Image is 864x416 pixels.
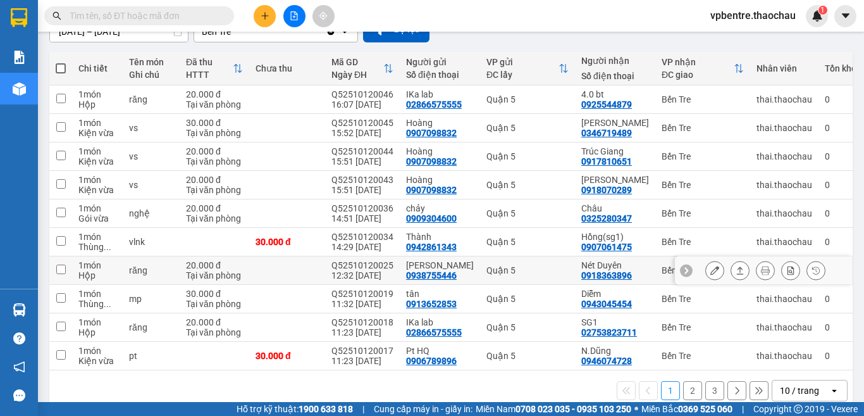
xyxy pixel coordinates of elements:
[52,11,61,20] span: search
[186,156,243,167] div: Tại văn phòng
[406,57,474,67] div: Người gửi
[13,389,25,401] span: message
[662,322,744,332] div: Bến Tre
[331,346,393,356] div: Q52510120017
[186,99,243,110] div: Tại văn phòng
[581,175,649,185] div: khắc duy
[662,265,744,275] div: Bến Tre
[756,322,812,332] div: thai.thaochau
[186,203,243,213] div: 20.000 đ
[406,242,457,252] div: 0942861343
[261,11,269,20] span: plus
[78,327,116,337] div: Hộp
[186,213,243,224] div: Tại văn phòng
[406,317,474,327] div: IKa lab
[825,151,856,161] div: 0
[331,242,393,252] div: 14:29 [DATE]
[331,70,383,80] div: Ngày ĐH
[812,10,823,22] img: icon-new-feature
[78,317,116,327] div: 1 món
[662,94,744,104] div: Bến Tre
[581,356,632,366] div: 0946074728
[78,89,116,99] div: 1 món
[186,299,243,309] div: Tại văn phòng
[186,175,243,185] div: 20.000 đ
[406,327,462,337] div: 02866575555
[581,213,632,224] div: 0325280347
[581,185,632,195] div: 0918070289
[705,261,724,280] div: Sửa đơn hàng
[825,123,856,133] div: 0
[13,332,25,344] span: question-circle
[283,5,305,27] button: file-add
[129,208,173,218] div: nghệ
[486,237,569,247] div: Quận 5
[374,402,472,416] span: Cung cấp máy in - giấy in:
[331,57,383,67] div: Mã GD
[825,63,856,73] div: Tồn kho
[129,94,173,104] div: răng
[331,260,393,270] div: Q52510120025
[581,232,649,242] div: Hồng(sg1)
[641,402,732,416] span: Miền Bắc
[186,128,243,138] div: Tại văn phòng
[78,146,116,156] div: 1 món
[486,322,569,332] div: Quận 5
[11,8,27,27] img: logo-vxr
[78,156,116,167] div: Kiện vừa
[581,99,632,110] div: 0925544879
[486,57,559,67] div: VP gửi
[662,237,744,247] div: Bến Tre
[331,232,393,242] div: Q52510120034
[581,346,649,356] div: N.Dũng
[756,63,812,73] div: Nhân viên
[129,151,173,161] div: vs
[780,384,819,397] div: 10 / trang
[662,70,734,80] div: ĐC giao
[661,381,680,400] button: 1
[515,404,631,414] strong: 0708 023 035 - 0935 103 250
[78,63,116,73] div: Chi tiết
[581,146,649,156] div: Trúc Giang
[581,56,649,66] div: Người nhận
[825,94,856,104] div: 0
[331,118,393,128] div: Q52510120045
[825,351,856,361] div: 0
[78,213,116,224] div: Gói vừa
[129,180,173,190] div: vs
[290,11,299,20] span: file-add
[78,128,116,138] div: Kiện vừa
[299,404,353,414] strong: 1900 633 818
[104,299,111,309] span: ...
[13,361,25,373] span: notification
[331,89,393,99] div: Q52510120046
[406,128,457,138] div: 0907098832
[678,404,732,414] strong: 0369 525 060
[237,402,353,416] span: Hỗ trợ kỹ thuật:
[312,5,335,27] button: aim
[256,237,319,247] div: 30.000 đ
[406,118,474,128] div: Hoàng
[186,260,243,270] div: 20.000 đ
[186,146,243,156] div: 20.000 đ
[129,322,173,332] div: răng
[331,317,393,327] div: Q52510120018
[129,351,173,361] div: pt
[825,294,856,304] div: 0
[186,118,243,128] div: 30.000 đ
[256,351,319,361] div: 30.000 đ
[406,89,474,99] div: IKa lab
[331,299,393,309] div: 11:32 [DATE]
[700,8,806,23] span: vpbentre.thaochau
[362,402,364,416] span: |
[406,299,457,309] div: 0913652853
[331,99,393,110] div: 16:07 [DATE]
[581,203,649,213] div: Châu
[662,57,734,67] div: VP nhận
[683,381,702,400] button: 2
[70,9,219,23] input: Tìm tên, số ĐT hoặc mã đơn
[662,151,744,161] div: Bến Tre
[581,128,632,138] div: 0346719489
[818,6,827,15] sup: 1
[662,351,744,361] div: Bến Tre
